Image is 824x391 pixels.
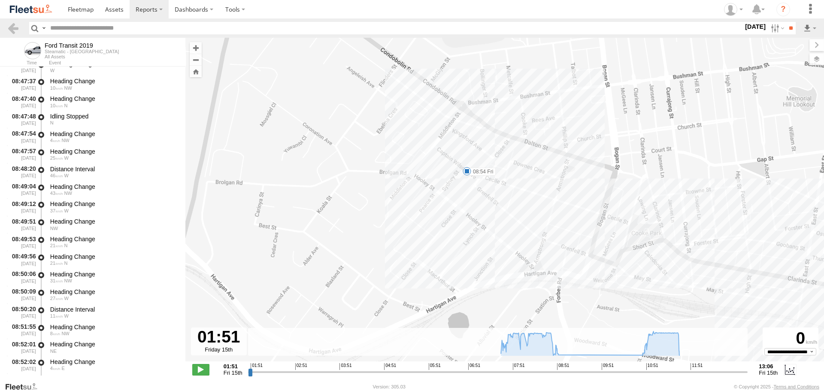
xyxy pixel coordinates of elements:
[40,22,47,34] label: Search Query
[50,85,63,91] span: 10
[50,288,177,296] div: Heading Change
[384,363,396,370] span: 04:51
[7,304,37,320] div: 08:50:20 [DATE]
[7,252,37,267] div: 08:49:56 [DATE]
[61,366,64,371] span: Heading: 106
[50,340,177,348] div: Heading Change
[7,94,37,110] div: 08:47:40 [DATE]
[192,364,209,375] label: Play/Stop
[803,22,817,34] label: Export results as...
[50,68,55,73] span: Heading: 279
[7,164,37,180] div: 08:48:20 [DATE]
[721,3,746,16] div: Stephanie Renton
[50,218,177,225] div: Heading Change
[50,173,63,178] span: 46
[7,339,37,355] div: 08:52:01 [DATE]
[7,374,37,390] div: 08:52:54 [DATE]
[50,235,177,243] div: Heading Change
[759,370,778,376] span: Fri 15th Aug 2025
[339,363,351,370] span: 03:51
[190,42,202,54] button: Zoom in
[50,349,57,354] span: Heading: 26
[774,384,819,389] a: Terms and Conditions
[251,363,263,370] span: 01:51
[743,22,767,31] label: [DATE]
[373,384,406,389] div: Version: 305.03
[50,120,54,125] span: Heading: 351
[50,358,177,366] div: Heading Change
[7,61,37,65] div: Time
[295,363,307,370] span: 02:51
[224,370,242,376] span: Fri 15th Aug 2025
[50,270,177,278] div: Heading Change
[50,306,177,313] div: Distance Interval
[64,296,69,301] span: Heading: 290
[64,173,69,178] span: Heading: 280
[7,217,37,233] div: 08:49:51 [DATE]
[50,366,61,371] span: 4
[7,234,37,250] div: 08:49:53 [DATE]
[468,363,480,370] span: 06:51
[50,148,177,155] div: Heading Change
[759,363,778,370] strong: 13:06
[557,363,569,370] span: 08:51
[50,103,63,108] span: 10
[190,66,202,77] button: Zoom Home
[50,243,63,248] span: 21
[646,363,658,370] span: 10:51
[429,363,441,370] span: 05:51
[50,208,63,213] span: 37
[50,323,177,331] div: Heading Change
[767,22,786,34] label: Search Filter Options
[50,165,177,173] div: Distance Interval
[7,269,37,285] div: 08:50:06 [DATE]
[50,130,177,138] div: Heading Change
[7,287,37,303] div: 08:50:09 [DATE]
[50,112,177,120] div: Idling Stopped
[64,278,72,283] span: Heading: 331
[64,313,69,318] span: Heading: 284
[50,138,61,143] span: 4
[50,77,177,85] div: Heading Change
[764,329,817,348] div: 0
[50,313,63,318] span: 11
[64,103,68,108] span: Heading: 349
[7,146,37,162] div: 08:47:57 [DATE]
[50,253,177,261] div: Heading Change
[513,363,525,370] span: 07:51
[64,208,69,213] span: Heading: 271
[224,363,242,370] strong: 01:51
[776,3,790,16] i: ?
[50,261,63,266] span: 21
[50,200,177,208] div: Heading Change
[7,357,37,373] div: 08:52:02 [DATE]
[50,95,177,103] div: Heading Change
[7,22,19,34] a: Back to previous Page
[64,155,69,161] span: Heading: 285
[45,54,119,59] div: All Assets
[64,191,72,196] span: Heading: 310
[691,363,703,370] span: 11:51
[9,3,53,15] img: fleetsu-logo-horizontal.svg
[45,42,119,49] div: Ford Transit 2019 - View Asset History
[50,331,61,336] span: 8
[5,382,44,391] a: Visit our Website
[602,363,614,370] span: 09:51
[734,384,819,389] div: © Copyright 2025 -
[49,61,185,65] div: Event
[61,331,69,336] span: Heading: 314
[7,199,37,215] div: 08:49:12 [DATE]
[467,168,496,176] label: 08:54 Fri
[50,296,63,301] span: 27
[61,138,69,143] span: Heading: 316
[50,226,58,231] span: Heading: 306
[7,59,37,75] div: 08:47:26 [DATE]
[7,76,37,92] div: 08:47:37 [DATE]
[7,111,37,127] div: 08:47:48 [DATE]
[64,243,68,248] span: Heading: 339
[64,261,68,266] span: Heading: 14
[45,49,119,54] div: Steamatic - [GEOGRAPHIC_DATA]
[7,322,37,338] div: 08:51:55 [DATE]
[7,182,37,197] div: 08:49:04 [DATE]
[50,278,63,283] span: 31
